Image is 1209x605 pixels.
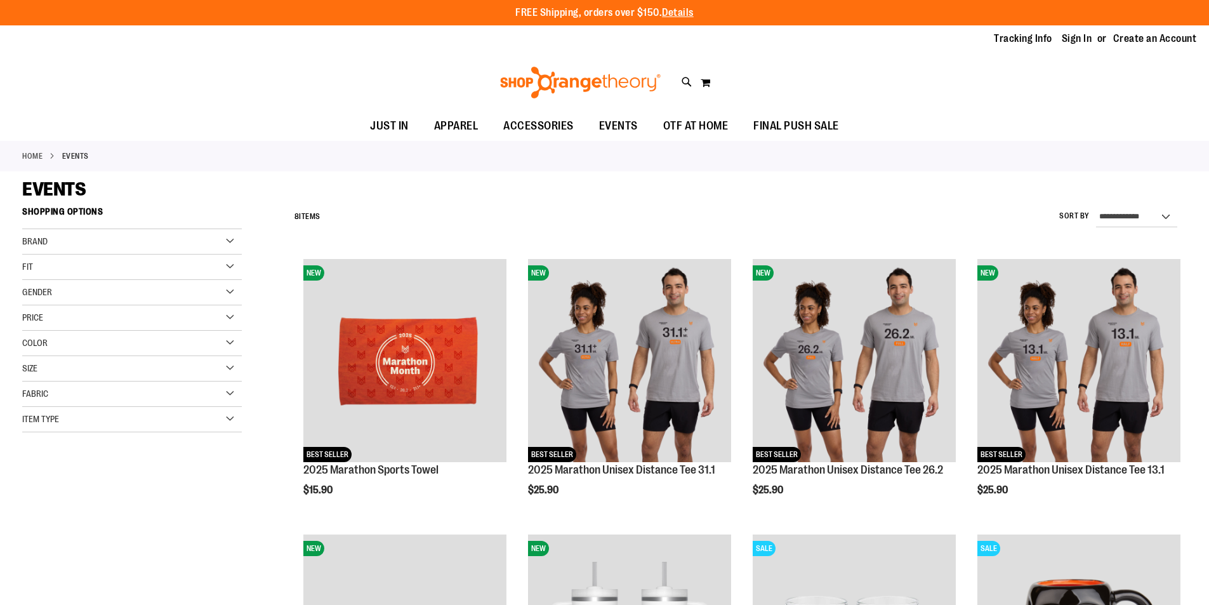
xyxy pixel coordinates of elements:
[515,6,694,20] p: FREE Shipping, orders over $150.
[22,287,52,297] span: Gender
[491,112,586,141] a: ACCESSORIES
[498,67,663,98] img: Shop Orangetheory
[746,253,962,528] div: product
[977,259,1180,464] a: 2025 Marathon Unisex Distance Tee 13.1NEWBEST SELLER
[977,484,1010,496] span: $25.90
[753,447,801,462] span: BEST SELLER
[663,112,729,140] span: OTF AT HOME
[528,541,549,556] span: NEW
[741,112,852,141] a: FINAL PUSH SALE
[294,207,320,227] h2: Items
[1059,211,1090,222] label: Sort By
[753,484,785,496] span: $25.90
[303,541,324,556] span: NEW
[303,447,352,462] span: BEST SELLER
[662,7,694,18] a: Details
[599,112,638,140] span: EVENTS
[22,363,37,373] span: Size
[753,112,839,140] span: FINAL PUSH SALE
[22,312,43,322] span: Price
[294,212,300,221] span: 8
[994,32,1052,46] a: Tracking Info
[753,541,776,556] span: SALE
[22,414,59,424] span: Item Type
[753,259,956,464] a: 2025 Marathon Unisex Distance Tee 26.2NEWBEST SELLER
[22,236,48,246] span: Brand
[651,112,741,141] a: OTF AT HOME
[303,484,334,496] span: $15.90
[1113,32,1197,46] a: Create an Account
[753,265,774,281] span: NEW
[297,253,513,528] div: product
[528,259,731,462] img: 2025 Marathon Unisex Distance Tee 31.1
[303,463,439,476] a: 2025 Marathon Sports Towel
[528,447,576,462] span: BEST SELLER
[1062,32,1092,46] a: Sign In
[977,265,998,281] span: NEW
[22,201,242,229] strong: Shopping Options
[303,259,506,464] a: 2025 Marathon Sports TowelNEWBEST SELLER
[22,178,86,200] span: EVENTS
[528,463,715,476] a: 2025 Marathon Unisex Distance Tee 31.1
[421,112,491,141] a: APPAREL
[586,112,651,140] a: EVENTS
[303,265,324,281] span: NEW
[977,463,1165,476] a: 2025 Marathon Unisex Distance Tee 13.1
[753,463,943,476] a: 2025 Marathon Unisex Distance Tee 26.2
[22,389,48,399] span: Fabric
[434,112,479,140] span: APPAREL
[503,112,574,140] span: ACCESSORIES
[977,447,1026,462] span: BEST SELLER
[528,484,560,496] span: $25.90
[22,338,48,348] span: Color
[303,259,506,462] img: 2025 Marathon Sports Towel
[977,541,1000,556] span: SALE
[522,253,737,528] div: product
[370,112,409,140] span: JUST IN
[22,150,43,162] a: Home
[62,150,89,162] strong: EVENTS
[977,259,1180,462] img: 2025 Marathon Unisex Distance Tee 13.1
[971,253,1187,528] div: product
[753,259,956,462] img: 2025 Marathon Unisex Distance Tee 26.2
[528,259,731,464] a: 2025 Marathon Unisex Distance Tee 31.1NEWBEST SELLER
[357,112,421,141] a: JUST IN
[22,262,33,272] span: Fit
[528,265,549,281] span: NEW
